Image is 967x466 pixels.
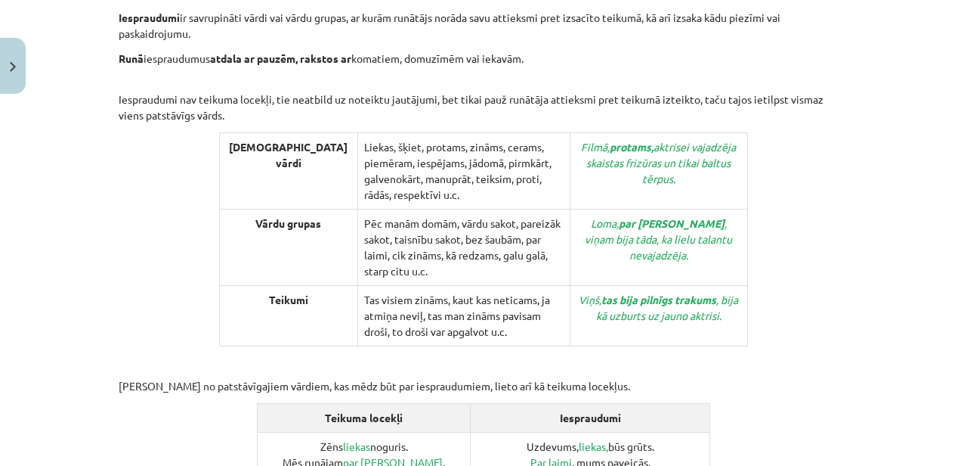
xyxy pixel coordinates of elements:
strong: Teikumi [269,293,308,306]
th: Iespraudumi [471,404,710,433]
img: icon-close-lesson-0947bae3869378f0d4975bcd49f059093ad1ed9edebbc8119c70593378902aed.svg [10,62,16,72]
em: Loma, , viņam bija tāda, ka lielu talantu nevajadzēja. [585,216,732,262]
p: Iespraudumi nav teikuma locekļi, tie neatbild uz noteiktu jautājumi, bet tikai pauž runātāja atti... [119,76,848,123]
span: liekas, [579,440,608,453]
td: Tas visiem zināms, kaut kas neticams, ja atmiņa neviļ, tas man zināms pavisam droši, to droši var... [357,286,570,346]
strong: Vārdu grupas [255,216,321,230]
strong: par [PERSON_NAME] [619,216,724,230]
strong: tas bija pilnīgs trakums [601,293,716,306]
strong: atdala ar pauzēm, rakstos ar [210,51,351,65]
em: Viņš, , bija kā uzburts uz jauno aktrisi. [579,293,738,322]
strong: Iespraudumi [119,11,180,24]
th: Teikuma locekļi [258,404,471,433]
strong: Runā [119,51,144,65]
p: ir savrupināti vārdi vai vārdu grupas, ar kurām runātājs norāda savu attieksmi pret izsacīto teik... [119,10,848,42]
td: Liekas, šķiet, protams, zināms, cerams, piemēram, iespējams, jādomā, pirmkārt, galvenokārt, manup... [357,133,570,210]
em: Filmā, aktrisei vajadzēja skaistas frizūras un tikai baltus tērpus. [581,140,736,185]
td: Pēc manām domām, vārdu sakot, pareizāk sakot, taisnību sakot, bez šaubām, par laimi, cik zināms, ... [357,210,570,286]
span: liekas [343,440,370,453]
strong: protams, [610,140,653,154]
p: iespraudumus komatiem, domuzīmēm vai iekavām. [119,51,848,67]
strong: [DEMOGRAPHIC_DATA] vārdi [229,140,348,169]
p: [PERSON_NAME] no patstāvīgajiem vārdiem, kas mēdz būt par iespraudumiem, lieto arī kā teikuma loc... [119,346,848,394]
